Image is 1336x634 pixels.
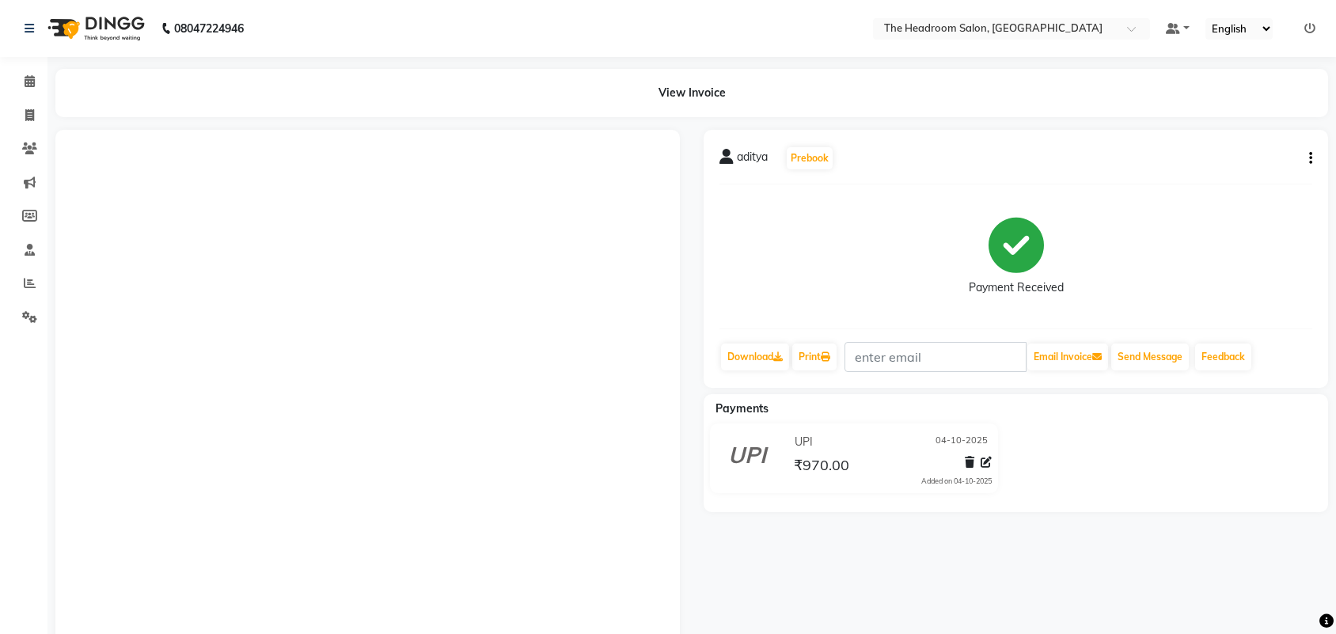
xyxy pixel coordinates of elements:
div: Added on 04-10-2025 [921,476,992,487]
input: enter email [844,342,1027,372]
span: Payments [715,401,769,416]
button: Email Invoice [1027,344,1108,370]
a: Download [721,344,789,370]
span: aditya [737,149,768,171]
a: Feedback [1195,344,1251,370]
a: Print [792,344,837,370]
div: View Invoice [55,69,1328,117]
span: ₹970.00 [794,456,849,478]
button: Send Message [1111,344,1189,370]
span: 04-10-2025 [936,434,988,450]
button: Prebook [787,147,833,169]
div: Payment Received [969,279,1064,296]
img: logo [40,6,149,51]
span: UPI [795,434,813,450]
b: 08047224946 [174,6,244,51]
